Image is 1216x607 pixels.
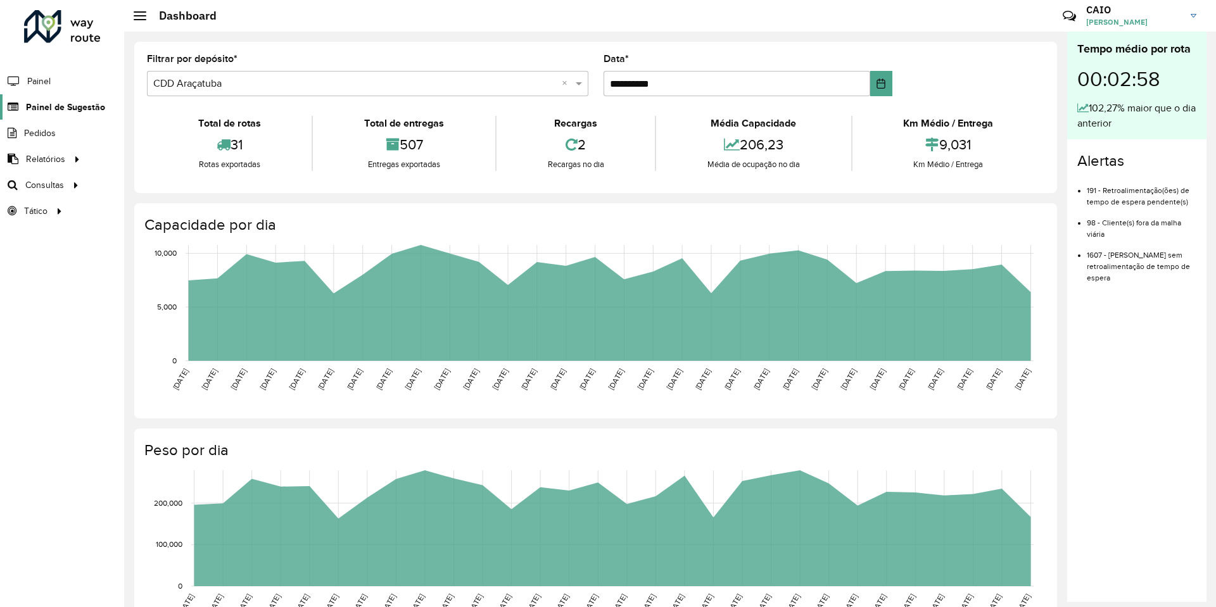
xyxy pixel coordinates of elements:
[548,367,567,391] text: [DATE]
[157,303,177,311] text: 5,000
[26,153,65,166] span: Relatórios
[316,131,491,158] div: 507
[345,367,364,391] text: [DATE]
[433,367,451,391] text: [DATE]
[781,367,799,391] text: [DATE]
[316,367,334,391] text: [DATE]
[1056,3,1083,30] a: Contato Rápido
[659,131,847,158] div: 206,23
[723,367,741,391] text: [DATE]
[258,367,277,391] text: [DATE]
[24,204,47,218] span: Tático
[1077,101,1196,131] div: 102,27% maior que o dia anterior
[172,356,177,365] text: 0
[403,367,422,391] text: [DATE]
[810,367,828,391] text: [DATE]
[1087,240,1196,284] li: 1607 - [PERSON_NAME] sem retroalimentação de tempo de espera
[178,582,182,590] text: 0
[374,367,393,391] text: [DATE]
[752,367,770,391] text: [DATE]
[1086,4,1181,16] h3: CAIO
[1087,175,1196,208] li: 191 - Retroalimentação(ões) de tempo de espera pendente(s)
[316,158,491,171] div: Entregas exportadas
[665,367,683,391] text: [DATE]
[287,367,305,391] text: [DATE]
[154,499,182,507] text: 200,000
[171,367,189,391] text: [DATE]
[26,101,105,114] span: Painel de Sugestão
[562,76,573,91] span: Clear all
[1077,41,1196,58] div: Tempo médio por rota
[519,367,538,391] text: [DATE]
[490,367,509,391] text: [DATE]
[24,127,56,140] span: Pedidos
[27,75,51,88] span: Painel
[150,131,308,158] div: 31
[856,158,1041,171] div: Km Médio / Entrega
[500,116,652,131] div: Recargas
[659,158,847,171] div: Média de ocupação no dia
[1077,58,1196,101] div: 00:02:58
[25,178,64,192] span: Consultas
[200,367,218,391] text: [DATE]
[636,367,654,391] text: [DATE]
[1087,208,1196,240] li: 98 - Cliente(s) fora da malha viária
[156,541,182,549] text: 100,000
[144,441,1044,460] h4: Peso por dia
[147,51,237,66] label: Filtrar por depósito
[870,71,892,96] button: Choose Date
[604,51,629,66] label: Data
[500,158,652,171] div: Recargas no dia
[150,116,308,131] div: Total de rotas
[155,249,177,257] text: 10,000
[144,216,1044,234] h4: Capacidade por dia
[316,116,491,131] div: Total de entregas
[926,367,944,391] text: [DATE]
[693,367,712,391] text: [DATE]
[1013,367,1032,391] text: [DATE]
[856,131,1041,158] div: 9,031
[229,367,248,391] text: [DATE]
[578,367,596,391] text: [DATE]
[607,367,625,391] text: [DATE]
[462,367,480,391] text: [DATE]
[146,9,217,23] h2: Dashboard
[150,158,308,171] div: Rotas exportadas
[839,367,858,391] text: [DATE]
[500,131,652,158] div: 2
[856,116,1041,131] div: Km Médio / Entrega
[897,367,915,391] text: [DATE]
[984,367,1003,391] text: [DATE]
[659,116,847,131] div: Média Capacidade
[1086,16,1181,28] span: [PERSON_NAME]
[955,367,973,391] text: [DATE]
[868,367,887,391] text: [DATE]
[1077,152,1196,170] h4: Alertas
